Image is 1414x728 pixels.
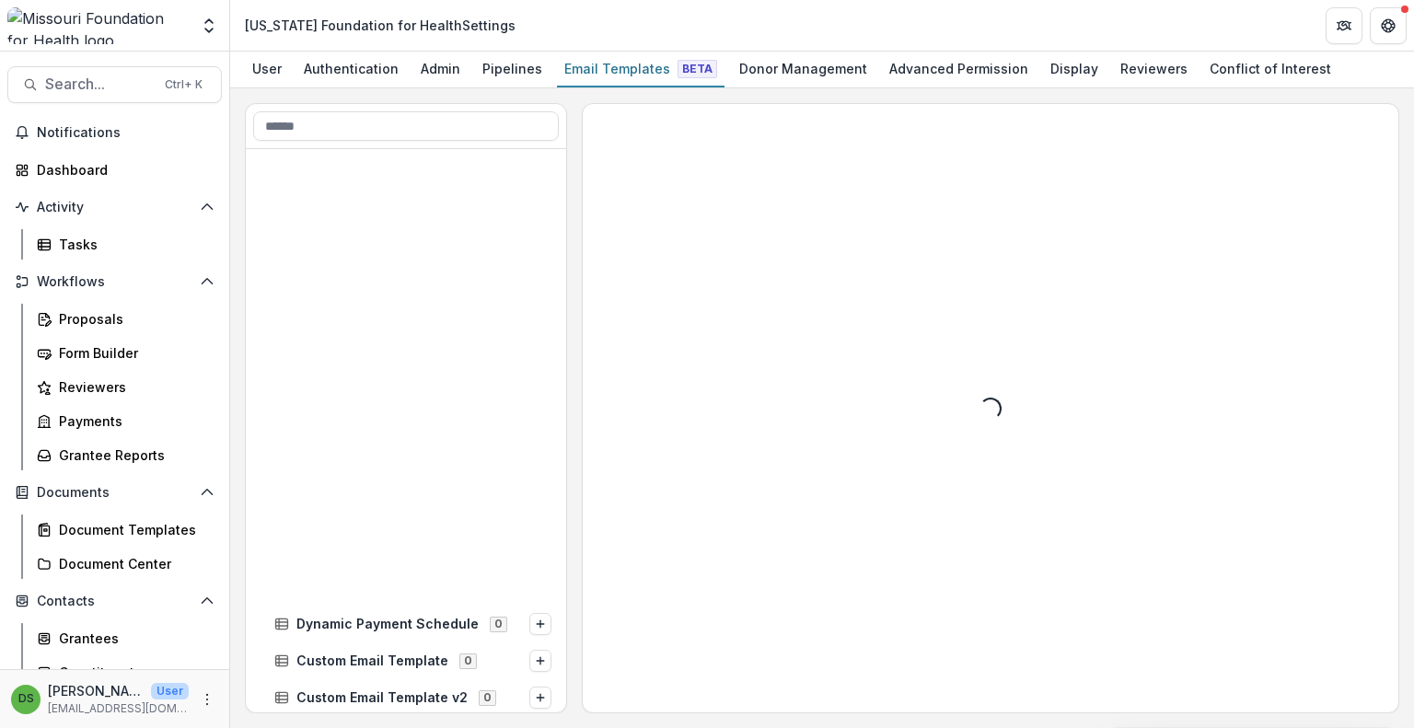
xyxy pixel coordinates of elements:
[245,16,516,35] div: [US_STATE] Foundation for Health Settings
[59,663,207,682] div: Constituents
[1113,52,1195,87] a: Reviewers
[413,52,468,87] a: Admin
[490,617,507,631] span: 0
[1043,55,1106,82] div: Display
[475,55,550,82] div: Pipelines
[59,629,207,648] div: Grantees
[529,650,551,672] button: Options
[479,690,496,705] span: 0
[29,514,222,545] a: Document Templates
[296,653,448,669] span: Custom Email Template
[296,690,468,706] span: Custom Email Template v2
[59,235,207,254] div: Tasks
[678,60,717,78] span: Beta
[267,609,559,639] div: Dynamic Payment Schedule0Options
[7,7,189,44] img: Missouri Foundation for Health logo
[196,688,218,711] button: More
[296,617,479,632] span: Dynamic Payment Schedule
[557,52,724,87] a: Email Templates Beta
[37,125,214,141] span: Notifications
[245,52,289,87] a: User
[29,338,222,368] a: Form Builder
[29,549,222,579] a: Document Center
[267,683,559,712] div: Custom Email Template v20Options
[7,155,222,185] a: Dashboard
[529,687,551,709] button: Options
[45,75,154,93] span: Search...
[37,594,192,609] span: Contacts
[7,192,222,222] button: Open Activity
[7,267,222,296] button: Open Workflows
[196,7,222,44] button: Open entity switcher
[37,200,192,215] span: Activity
[732,52,875,87] a: Donor Management
[37,160,207,179] div: Dashboard
[1326,7,1362,44] button: Partners
[267,646,559,676] div: Custom Email Template0Options
[59,309,207,329] div: Proposals
[475,52,550,87] a: Pipelines
[296,52,406,87] a: Authentication
[1202,55,1339,82] div: Conflict of Interest
[29,406,222,436] a: Payments
[29,372,222,402] a: Reviewers
[413,55,468,82] div: Admin
[1202,52,1339,87] a: Conflict of Interest
[59,343,207,363] div: Form Builder
[296,55,406,82] div: Authentication
[151,683,189,699] p: User
[59,445,207,465] div: Grantee Reports
[459,653,477,668] span: 0
[882,52,1036,87] a: Advanced Permission
[29,623,222,653] a: Grantees
[732,55,875,82] div: Donor Management
[7,478,222,507] button: Open Documents
[37,485,192,501] span: Documents
[161,75,206,95] div: Ctrl + K
[529,613,551,635] button: Options
[882,55,1036,82] div: Advanced Permission
[18,693,34,705] div: Deena Lauver Scotti
[7,118,222,147] button: Notifications
[245,55,289,82] div: User
[59,554,207,573] div: Document Center
[1113,55,1195,82] div: Reviewers
[7,66,222,103] button: Search...
[7,586,222,616] button: Open Contacts
[29,229,222,260] a: Tasks
[59,377,207,397] div: Reviewers
[29,440,222,470] a: Grantee Reports
[557,55,724,82] div: Email Templates
[59,411,207,431] div: Payments
[1043,52,1106,87] a: Display
[238,12,523,39] nav: breadcrumb
[59,520,207,539] div: Document Templates
[37,274,192,290] span: Workflows
[48,700,189,717] p: [EMAIL_ADDRESS][DOMAIN_NAME]
[48,681,144,700] p: [PERSON_NAME]
[29,304,222,334] a: Proposals
[1370,7,1407,44] button: Get Help
[29,657,222,688] a: Constituents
